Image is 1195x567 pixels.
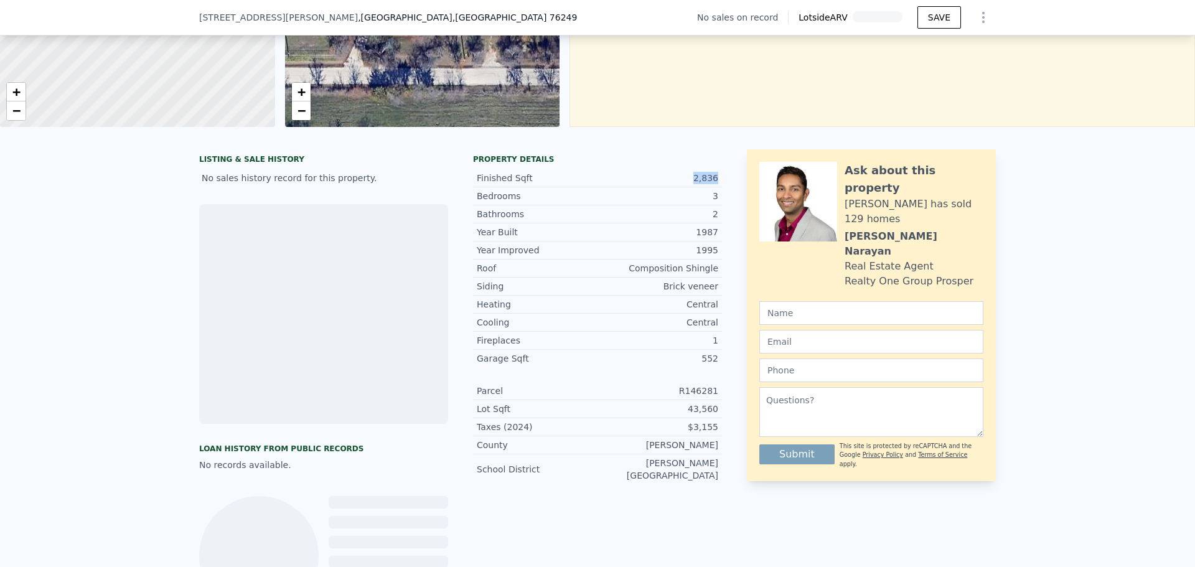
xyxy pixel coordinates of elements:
[845,259,934,274] div: Real Estate Agent
[477,403,597,415] div: Lot Sqft
[597,316,718,329] div: Central
[697,11,788,24] div: No sales on record
[199,154,448,167] div: LISTING & SALE HISTORY
[597,403,718,415] div: 43,560
[597,352,718,365] div: 552
[199,11,358,24] span: [STREET_ADDRESS][PERSON_NAME]
[597,190,718,202] div: 3
[477,262,597,274] div: Roof
[759,358,983,382] input: Phone
[199,167,448,189] div: No sales history record for this property.
[845,197,983,227] div: [PERSON_NAME] has sold 129 homes
[477,244,597,256] div: Year Improved
[477,298,597,311] div: Heating
[597,385,718,397] div: R146281
[199,444,448,454] div: Loan history from public records
[477,421,597,433] div: Taxes (2024)
[597,280,718,293] div: Brick veneer
[477,439,597,451] div: County
[477,208,597,220] div: Bathrooms
[597,334,718,347] div: 1
[840,442,983,469] div: This site is protected by reCAPTCHA and the Google and apply.
[917,6,961,29] button: SAVE
[863,451,903,458] a: Privacy Policy
[7,101,26,120] a: Zoom out
[477,190,597,202] div: Bedrooms
[759,330,983,354] input: Email
[597,208,718,220] div: 2
[759,444,835,464] button: Submit
[477,352,597,365] div: Garage Sqft
[845,162,983,197] div: Ask about this property
[12,103,21,118] span: −
[477,172,597,184] div: Finished Sqft
[597,298,718,311] div: Central
[477,316,597,329] div: Cooling
[358,11,577,24] span: , [GEOGRAPHIC_DATA]
[799,11,852,24] span: Lotside ARV
[597,457,718,482] div: [PERSON_NAME][GEOGRAPHIC_DATA]
[477,280,597,293] div: Siding
[971,5,996,30] button: Show Options
[292,83,311,101] a: Zoom in
[12,84,21,100] span: +
[477,334,597,347] div: Fireplaces
[597,226,718,238] div: 1987
[597,421,718,433] div: $3,155
[597,439,718,451] div: [PERSON_NAME]
[292,101,311,120] a: Zoom out
[918,451,967,458] a: Terms of Service
[845,229,983,259] div: [PERSON_NAME] Narayan
[597,172,718,184] div: 2,836
[477,226,597,238] div: Year Built
[452,12,578,22] span: , [GEOGRAPHIC_DATA] 76249
[845,274,973,289] div: Realty One Group Prosper
[297,103,305,118] span: −
[297,84,305,100] span: +
[759,301,983,325] input: Name
[7,83,26,101] a: Zoom in
[597,244,718,256] div: 1995
[477,385,597,397] div: Parcel
[477,463,597,476] div: School District
[199,459,448,471] div: No records available.
[597,262,718,274] div: Composition Shingle
[473,154,722,164] div: Property details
